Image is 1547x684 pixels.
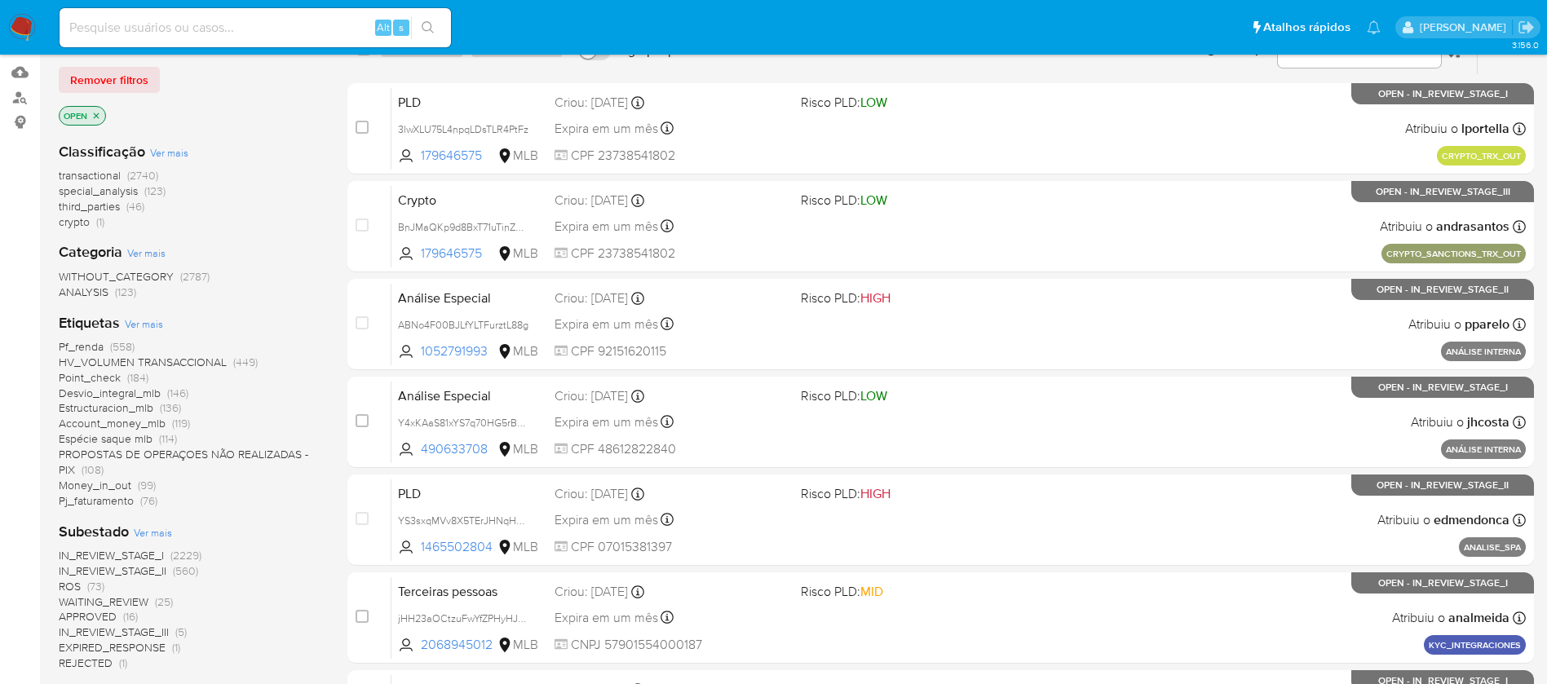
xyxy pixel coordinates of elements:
a: Sair [1518,19,1535,36]
span: 3.156.0 [1512,38,1539,51]
input: Pesquise usuários ou casos... [60,17,451,38]
span: Atalhos rápidos [1263,19,1350,36]
a: Notificações [1367,20,1381,34]
span: s [399,20,404,35]
span: Alt [377,20,390,35]
button: search-icon [411,16,444,39]
p: weverton.gomes@mercadopago.com.br [1420,20,1512,35]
